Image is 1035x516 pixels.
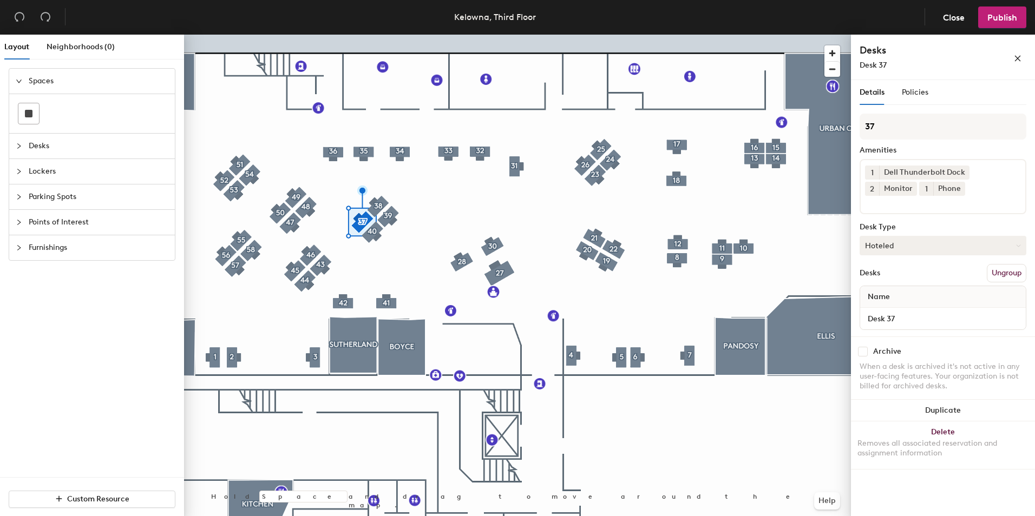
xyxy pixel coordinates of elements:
[454,10,536,24] div: Kelowna, Third Floor
[29,184,168,209] span: Parking Spots
[16,78,22,84] span: expanded
[67,494,129,504] span: Custom Resource
[860,88,885,97] span: Details
[35,6,56,28] button: Redo (⌘ + ⇧ + Z)
[860,146,1026,155] div: Amenities
[865,182,879,196] button: 2
[860,269,880,277] div: Desks
[933,182,965,196] div: Phone
[902,88,928,97] span: Policies
[1014,55,1021,62] span: close
[29,69,168,94] span: Spaces
[862,311,1024,326] input: Unnamed desk
[9,6,30,28] button: Undo (⌘ + Z)
[14,11,25,22] span: undo
[919,182,933,196] button: 1
[987,264,1026,282] button: Ungroup
[870,183,874,195] span: 2
[851,400,1035,421] button: Duplicate
[879,166,970,180] div: Dell Thunderbolt Dock
[857,439,1029,458] div: Removes all associated reservation and assignment information
[814,492,840,510] button: Help
[879,182,917,196] div: Monitor
[16,194,22,200] span: collapsed
[29,134,168,158] span: Desks
[4,42,29,51] span: Layout
[978,6,1026,28] button: Publish
[29,159,168,184] span: Lockers
[16,168,22,175] span: collapsed
[29,235,168,260] span: Furnishings
[925,183,928,195] span: 1
[873,347,901,356] div: Archive
[851,421,1035,469] button: DeleteRemoves all associated reservation and assignment information
[871,167,874,178] span: 1
[860,223,1026,231] div: Desk Type
[16,244,22,251] span: collapsed
[865,166,879,180] button: 1
[943,12,965,23] span: Close
[860,43,979,57] h4: Desks
[16,219,22,226] span: collapsed
[987,12,1017,23] span: Publish
[934,6,974,28] button: Close
[862,287,895,307] span: Name
[47,42,115,51] span: Neighborhoods (0)
[860,362,1026,391] div: When a desk is archived it's not active in any user-facing features. Your organization is not bil...
[9,491,175,508] button: Custom Resource
[29,210,168,235] span: Points of Interest
[860,236,1026,255] button: Hoteled
[16,143,22,149] span: collapsed
[860,61,887,70] span: Desk 37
